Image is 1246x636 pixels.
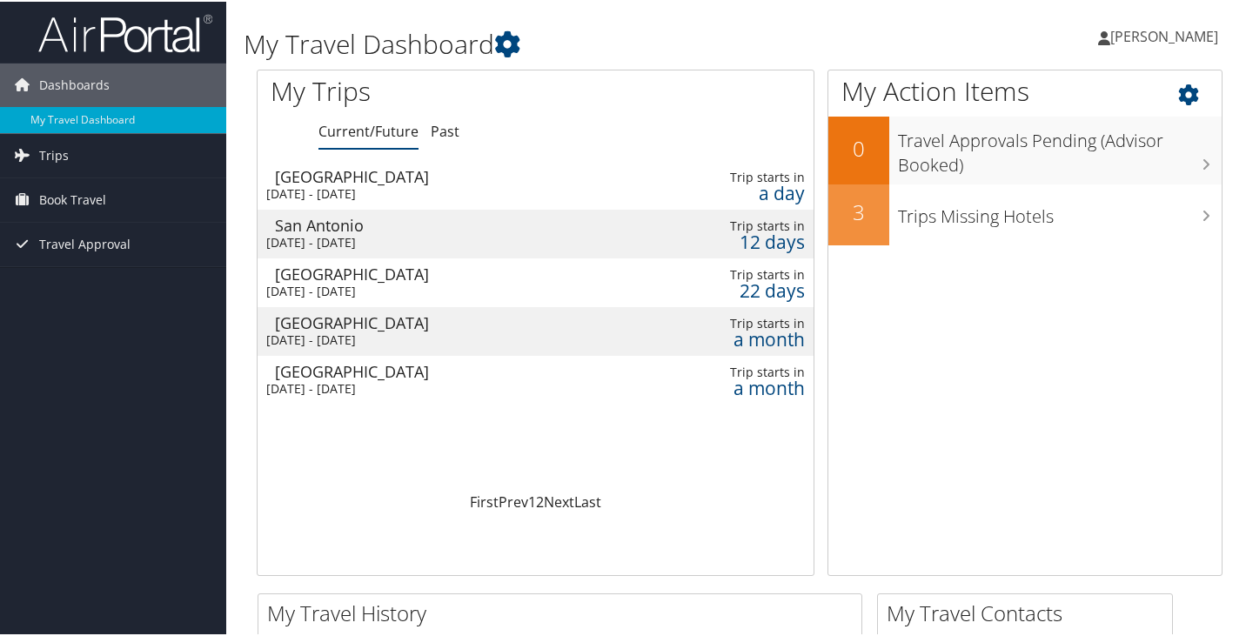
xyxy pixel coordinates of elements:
[266,233,625,249] div: [DATE] - [DATE]
[687,265,806,281] div: Trip starts in
[574,491,601,510] a: Last
[687,281,806,297] div: 22 days
[275,313,633,329] div: [GEOGRAPHIC_DATA]
[39,62,110,105] span: Dashboards
[687,330,806,345] div: a month
[687,232,806,248] div: 12 days
[1098,9,1236,61] a: [PERSON_NAME]
[828,132,889,162] h2: 0
[39,132,69,176] span: Trips
[828,115,1222,182] a: 0Travel Approvals Pending (Advisor Booked)
[544,491,574,510] a: Next
[275,264,633,280] div: [GEOGRAPHIC_DATA]
[687,363,806,378] div: Trip starts in
[266,331,625,346] div: [DATE] - [DATE]
[1110,25,1218,44] span: [PERSON_NAME]
[39,177,106,220] span: Book Travel
[266,184,625,200] div: [DATE] - [DATE]
[898,118,1222,176] h3: Travel Approvals Pending (Advisor Booked)
[271,71,569,108] h1: My Trips
[275,216,633,231] div: San Antonio
[267,597,861,626] h2: My Travel History
[887,597,1172,626] h2: My Travel Contacts
[828,71,1222,108] h1: My Action Items
[470,491,499,510] a: First
[266,379,625,395] div: [DATE] - [DATE]
[536,491,544,510] a: 2
[528,491,536,510] a: 1
[431,120,459,139] a: Past
[687,168,806,184] div: Trip starts in
[244,24,905,61] h1: My Travel Dashboard
[687,184,806,199] div: a day
[275,167,633,183] div: [GEOGRAPHIC_DATA]
[687,314,806,330] div: Trip starts in
[687,217,806,232] div: Trip starts in
[828,183,1222,244] a: 3Trips Missing Hotels
[898,194,1222,227] h3: Trips Missing Hotels
[687,378,806,394] div: a month
[318,120,419,139] a: Current/Future
[499,491,528,510] a: Prev
[828,196,889,225] h2: 3
[38,11,212,52] img: airportal-logo.png
[266,282,625,298] div: [DATE] - [DATE]
[39,221,131,264] span: Travel Approval
[275,362,633,378] div: [GEOGRAPHIC_DATA]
